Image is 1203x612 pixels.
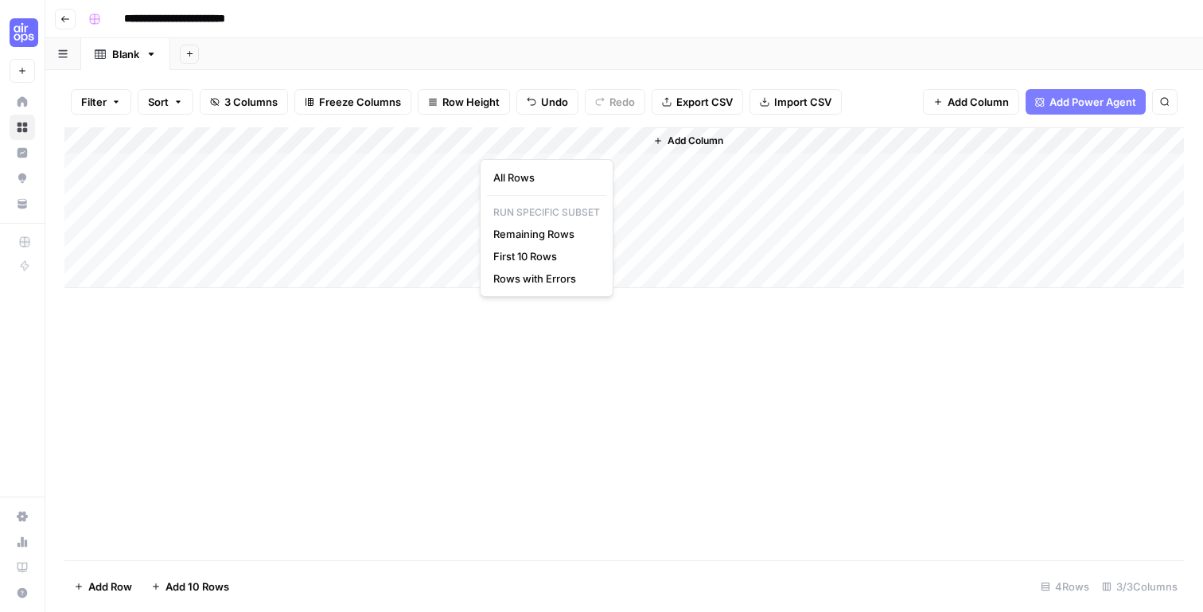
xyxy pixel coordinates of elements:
span: All Rows [493,170,594,185]
div: Blank [112,46,139,62]
button: Undo [516,89,578,115]
button: Add 10 Rows [142,574,239,599]
span: Add Column [668,134,723,148]
button: Add Column [923,89,1019,115]
button: Add Row [64,574,142,599]
p: Run Specific Subset [487,202,606,223]
span: Add 10 Rows [165,579,229,594]
span: Add Column [948,94,1009,110]
span: Import CSV [774,94,831,110]
button: Redo [585,89,645,115]
button: Freeze Columns [294,89,411,115]
button: Sort [138,89,193,115]
button: Export CSV [652,89,743,115]
a: Learning Hub [10,555,35,580]
span: Freeze Columns [319,94,401,110]
div: 4 Rows [1034,574,1096,599]
span: Sort [148,94,169,110]
span: Filter [81,94,107,110]
button: Filter [71,89,131,115]
span: Rows with Errors [493,271,594,287]
span: Add Power Agent [1049,94,1136,110]
span: Redo [609,94,635,110]
button: Row Height [418,89,510,115]
a: Blank [81,38,170,70]
a: Home [10,89,35,115]
span: Undo [541,94,568,110]
div: 3/3 Columns [1096,574,1184,599]
button: Import CSV [749,89,842,115]
a: Usage [10,529,35,555]
button: 3 Columns [200,89,288,115]
button: Help + Support [10,580,35,606]
span: Export CSV [676,94,733,110]
span: Add Row [88,579,132,594]
img: September Cohort Logo [10,18,38,47]
button: Add Column [647,131,730,151]
button: Add Power Agent [1026,89,1146,115]
a: Your Data [10,191,35,216]
a: Opportunities [10,166,35,191]
span: Remaining Rows [493,226,594,242]
button: Workspace: September Cohort [10,13,35,53]
a: Browse [10,115,35,140]
span: 3 Columns [224,94,278,110]
span: First 10 Rows [493,248,594,264]
a: Settings [10,504,35,529]
span: Row Height [442,94,500,110]
a: Insights [10,140,35,166]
